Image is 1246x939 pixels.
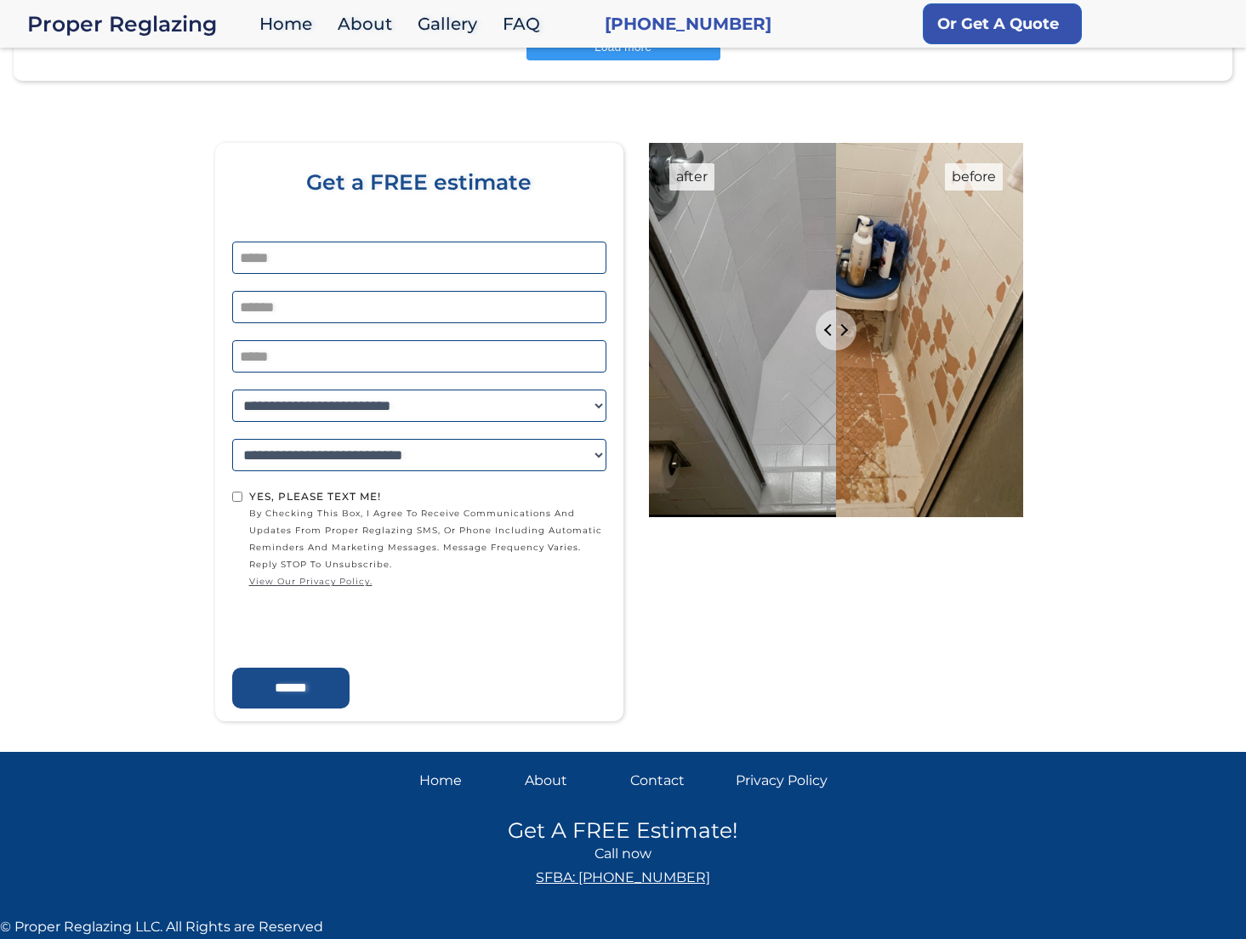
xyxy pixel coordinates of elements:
[251,6,329,43] a: Home
[232,170,606,242] div: Get a FREE estimate
[525,769,617,793] a: About
[249,505,606,590] span: by checking this box, I agree to receive communications and updates from Proper Reglazing SMS, or...
[494,6,557,43] a: FAQ
[419,769,511,793] a: Home
[630,769,722,793] a: Contact
[224,170,615,709] form: Home page form
[329,6,409,43] a: About
[249,488,606,505] div: Yes, Please text me!
[923,3,1082,44] a: Or Get A Quote
[736,769,828,793] a: Privacy Policy
[605,12,771,36] a: [PHONE_NUMBER]
[27,12,251,36] div: Proper Reglazing
[232,595,491,661] iframe: reCAPTCHA
[409,6,494,43] a: Gallery
[249,573,606,590] a: view our privacy policy.
[27,12,251,36] a: home
[232,492,242,502] input: Yes, Please text me!by checking this box, I agree to receive communications and updates from Prop...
